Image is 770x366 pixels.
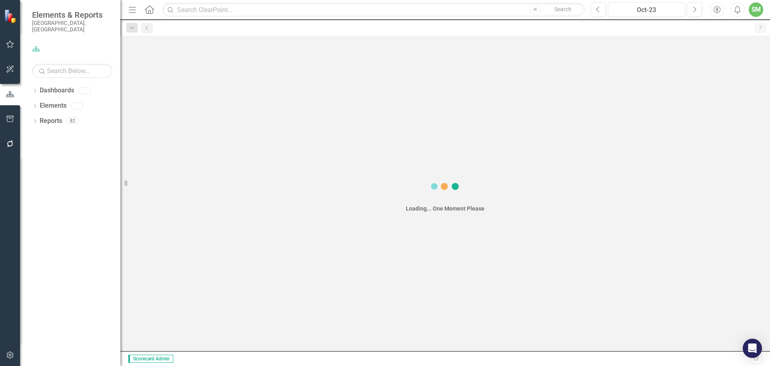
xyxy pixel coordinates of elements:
[40,86,74,95] a: Dashboards
[40,117,62,126] a: Reports
[743,339,762,358] div: Open Intercom Messenger
[128,355,173,363] span: Scorecard Admin
[40,101,67,110] a: Elements
[32,10,112,20] span: Elements & Reports
[543,4,583,15] button: Search
[608,2,685,17] button: Oct-23
[4,9,18,23] img: ClearPoint Strategy
[32,20,112,33] small: [GEOGRAPHIC_DATA], [GEOGRAPHIC_DATA]
[554,6,571,12] span: Search
[66,118,79,125] div: 82
[611,5,682,15] div: Oct-23
[162,3,585,17] input: Search ClearPoint...
[32,64,112,78] input: Search Below...
[406,204,484,213] div: Loading... One Moment Please
[749,2,763,17] button: SM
